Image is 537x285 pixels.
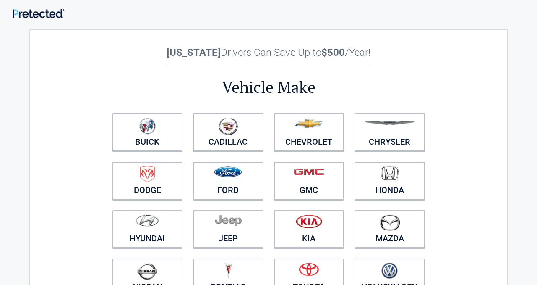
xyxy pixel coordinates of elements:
[137,263,157,280] img: nissan
[112,162,183,200] a: Dodge
[355,113,425,151] a: Chrysler
[296,214,322,228] img: kia
[112,210,183,248] a: Hyundai
[355,210,425,248] a: Mazda
[140,166,155,182] img: dodge
[364,121,415,125] img: chrysler
[274,162,344,200] a: GMC
[136,214,159,227] img: hyundai
[193,113,263,151] a: Cadillac
[274,210,344,248] a: Kia
[274,113,344,151] a: Chevrolet
[112,113,183,151] a: Buick
[355,162,425,200] a: Honda
[381,263,398,279] img: volkswagen
[379,214,400,231] img: mazda
[224,263,232,279] img: pontiac
[193,210,263,248] a: Jeep
[215,214,242,226] img: jeep
[139,118,156,135] img: buick
[13,9,64,18] img: Main Logo
[321,47,345,58] b: $500
[167,47,221,58] b: [US_STATE]
[294,168,324,175] img: gmc
[299,263,319,276] img: toyota
[381,166,399,181] img: honda
[193,162,263,200] a: Ford
[107,77,430,98] h2: Vehicle Make
[219,118,238,135] img: cadillac
[295,119,323,128] img: chevrolet
[214,166,242,177] img: ford
[107,47,430,58] h2: Drivers Can Save Up to /Year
